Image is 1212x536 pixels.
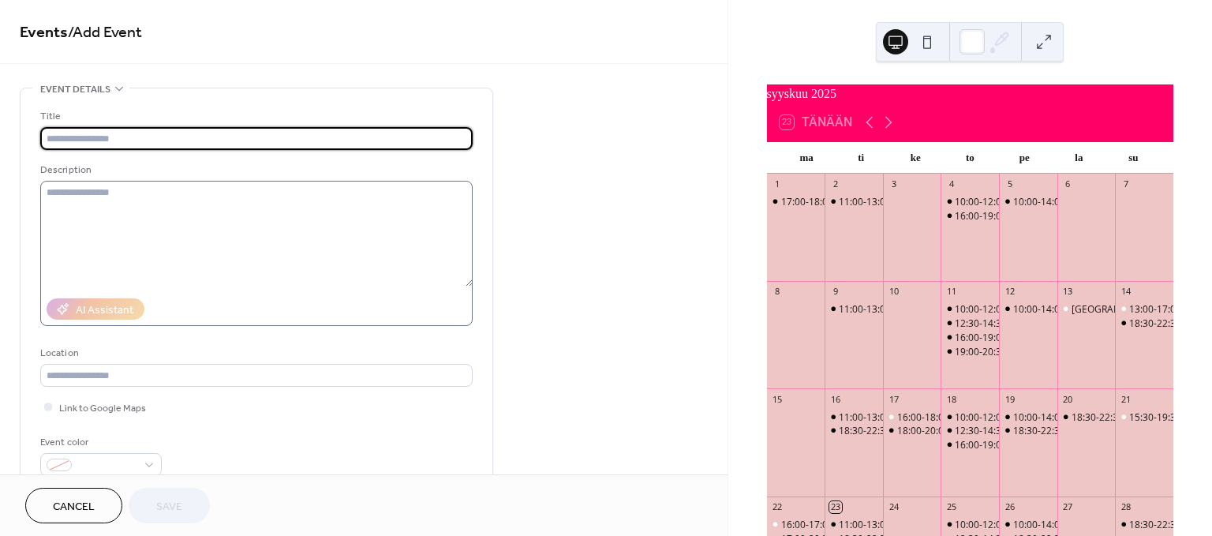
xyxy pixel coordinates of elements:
div: 8 [772,286,784,298]
div: 10:00-12:00 Kivistön eläkeläiskerhon kuvataiteilijat [941,302,999,316]
div: 10:00-12:00 Kivistön eläkeläiskerhon kuvataiteilijat [955,410,1176,424]
div: 10:00-12:00 Kivistön eläkeläiskerhon kuvataiteilijat [941,410,999,424]
div: 21 [1120,393,1132,405]
div: 13 [1062,286,1074,298]
div: Title [40,108,469,125]
div: 10:00-12:00 Kivistön eläkeläiskerhon kuvataiteilijat [941,518,999,531]
div: 18:30-22:30 Offline.podium [1013,424,1132,437]
div: 15:30-19:30 Varattu yksityistilaisuuteen [1115,410,1173,424]
div: 16:00-19:00 Credo Meet [955,209,1061,223]
div: 6 [1062,178,1074,190]
div: 15 [772,393,784,405]
div: 18 [945,393,957,405]
div: 19 [1004,393,1016,405]
div: Varattu Kivistön kyläjuhlakäyttöön [1057,302,1116,316]
div: 11:00-13:00 Olotilakahvila [825,410,883,424]
div: 2 [829,178,841,190]
div: 7 [1120,178,1132,190]
div: 17 [888,393,900,405]
div: 18:30-22:30 Offline.podi [1115,518,1173,531]
div: 11:00-13:00 Olotilakahvila [825,302,883,316]
div: 10:00-14:00 Kivistön kohtaamispaikka /Kivistö Meeting Point [999,195,1057,208]
div: 16 [829,393,841,405]
div: 17:00-18:00 MarjaVerkon vapaaehtoisten perehdytystilaisuus [767,195,825,208]
div: 26 [1004,501,1016,513]
div: Event color [40,434,159,451]
div: ti [834,142,888,174]
div: 11:00-13:00 Olotilakahvila [825,195,883,208]
div: 3 [888,178,900,190]
div: 16:00-19:00 Credo Meet [955,331,1061,344]
div: 12 [1004,286,1016,298]
div: 10:00-14:00 Kivistön kohtaamispaikka /Kivistö Meeting Point [999,302,1057,316]
div: 11:00-13:00 [PERSON_NAME] [839,195,967,208]
div: 23 [829,501,841,513]
div: 16:00-17:00 Varattu [781,518,868,531]
div: 18:00-20:00 Kivistön Marttojen kässäkahvila [883,424,941,437]
a: Events [20,17,68,48]
div: 18:30-22:30 Offline.podium [999,424,1057,437]
div: 10:00-12:00 Kivistön eläkeläiskerhon kuvataiteilijat [955,518,1176,531]
div: 1 [772,178,784,190]
div: 18:30-22:30 Offline.podium [839,424,958,437]
div: syyskuu 2025 [767,84,1173,103]
div: 5 [1004,178,1016,190]
div: 16:00-18:00 Kivistön Marttojen hallituksen kokous [883,410,941,424]
div: 17:00-18:00 MarjaVerkon vapaaehtoisten perehdytystilaisuus [781,195,1050,208]
div: 10:00-14:00 Kivistön kohtaamispaikka /Kivistö Meeting Point [999,410,1057,424]
div: 18:30-22:30 Offline.podium [1057,410,1116,424]
div: 13:00-17:00 Varattu yksityiskäyttöön [1115,302,1173,316]
div: 11:00-13:00 [PERSON_NAME] [839,410,967,424]
div: 10:00-12:00 Kivistön eläkeläiskerhon kuvataiteilijat [955,195,1176,208]
div: ma [780,142,834,174]
span: Cancel [53,499,95,515]
div: 10:00-12:00 Kivistön eläkeläiskerhon kuvataiteilijat [941,195,999,208]
div: 19:00-20:30 Varattu Credo-kirkolle [955,345,1105,358]
div: 10:00-14:00 Kivistön kohtaamispaikka /Kivistö Meeting Point [999,518,1057,531]
div: 18:30-22:30 Offline.podium [1115,317,1173,330]
div: su [1106,142,1161,174]
div: 16:00-17:00 Varattu [767,518,825,531]
div: 16:00-19:00 Credo Meet [941,331,999,344]
div: 27 [1062,501,1074,513]
div: ke [888,142,943,174]
span: Event details [40,81,110,98]
div: 16:00-19:00 Credo Meet [941,209,999,223]
div: 11:00-13:00 [PERSON_NAME] [839,518,967,531]
div: 11:00-13:00 [PERSON_NAME] [839,302,967,316]
div: 9 [829,286,841,298]
div: to [943,142,997,174]
div: 16:00-18:00 Kivistön Marttojen hallituksen kokous [897,410,1114,424]
div: Description [40,162,469,178]
div: la [1052,142,1106,174]
button: Cancel [25,488,122,523]
div: 20 [1062,393,1074,405]
div: 10 [888,286,900,298]
div: 18:00-20:00 Kivistön Marttojen kässäkahvila [897,424,1090,437]
div: 24 [888,501,900,513]
div: Location [40,345,469,362]
div: 11 [945,286,957,298]
div: pe [997,142,1052,174]
div: 12:30-14:30 Kivistö-Kanniston kyläystävät [941,317,999,330]
span: Link to Google Maps [59,400,146,417]
div: 11:00-13:00 Olotilakahvila [825,518,883,531]
div: 18:30-22:30 Offline.podium [1072,410,1191,424]
div: 28 [1120,501,1132,513]
div: 4 [945,178,957,190]
div: 18:30-22:30 Offline.podium [825,424,883,437]
div: 22 [772,501,784,513]
div: 10:00-12:00 Kivistön eläkeläiskerhon kuvataiteilijat [955,302,1176,316]
span: / Add Event [68,17,142,48]
div: 16:00-19:00 Credo Meet [955,438,1061,452]
div: 25 [945,501,957,513]
div: 16:00-19:00 Credo Meet [941,438,999,452]
div: 12:30-14:30 Kivistö-Kanniston kyläystävät [941,424,999,437]
div: 19:00-20:30 Varattu Credo-kirkolle [941,345,999,358]
div: 14 [1120,286,1132,298]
